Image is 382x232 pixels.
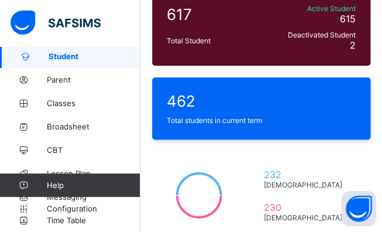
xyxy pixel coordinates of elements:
[264,180,356,189] span: [DEMOGRAPHIC_DATA]
[47,180,140,190] span: Help
[264,201,356,213] span: 230
[341,191,376,226] button: Open asap
[264,30,356,39] span: Deactivated Student
[264,4,356,13] span: Active Student
[164,33,261,48] div: Total Student
[167,116,356,125] span: Total students in current term
[49,52,140,61] span: Student
[340,13,356,25] span: 615
[47,169,140,178] span: Lesson Plan
[264,169,356,180] span: 232
[47,122,140,131] span: Broadsheet
[350,39,356,51] span: 2
[47,98,140,108] span: Classes
[167,92,356,110] span: 462
[47,204,140,213] span: Configuration
[47,216,140,225] span: Time Table
[47,75,140,84] span: Parent
[264,213,356,221] span: [DEMOGRAPHIC_DATA]
[11,11,101,35] img: safsims
[167,5,258,23] span: 617
[47,145,140,155] span: CBT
